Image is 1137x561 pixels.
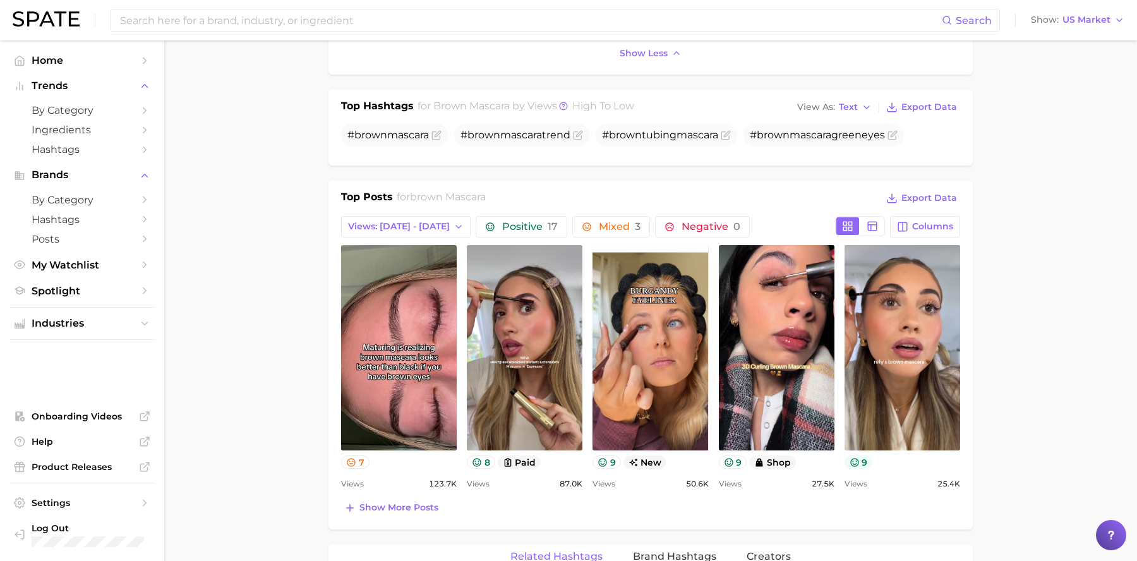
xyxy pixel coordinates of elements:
button: Flag as miscategorized or irrelevant [573,130,583,140]
button: paid [498,455,541,469]
span: by Category [32,104,133,116]
button: 7 [341,455,370,469]
button: Show less [617,45,685,62]
span: 3 [635,220,641,232]
span: Views: [DATE] - [DATE] [348,221,450,232]
a: Product Releases [10,457,154,476]
span: 25.4k [937,476,960,492]
button: shop [749,455,796,469]
span: brown [354,129,387,141]
span: Show less [620,48,668,59]
span: Ingredients [32,124,133,136]
span: Trends [32,80,133,92]
span: Spotlight [32,285,133,297]
span: US Market [1062,16,1110,23]
a: Help [10,432,154,451]
span: mascara [500,129,542,141]
button: Export Data [883,190,960,207]
button: 8 [467,455,495,469]
a: Ingredients [10,120,154,140]
button: ShowUS Market [1028,12,1128,28]
span: Negative [682,222,740,232]
span: Search [956,15,992,27]
span: Hashtags [32,214,133,226]
span: My Watchlist [32,259,133,271]
a: by Category [10,190,154,210]
span: mascara [677,129,718,141]
span: # greeneyes [750,129,885,141]
span: high to low [572,100,634,112]
span: # [347,129,429,141]
a: Onboarding Videos [10,407,154,426]
span: 17 [548,220,558,232]
a: Posts [10,229,154,249]
span: Show [1031,16,1059,23]
span: Mixed [599,222,641,232]
a: Spotlight [10,281,154,301]
button: Export Data [883,99,960,116]
span: 27.5k [812,476,834,492]
span: # trend [460,129,570,141]
a: Hashtags [10,210,154,229]
span: brown mascara [410,191,486,203]
span: Show more posts [359,502,438,513]
span: Views [341,476,364,492]
img: SPATE [13,11,80,27]
button: Show more posts [341,499,442,517]
span: Posts [32,233,133,245]
h1: Top Posts [341,190,393,208]
button: Views: [DATE] - [DATE] [341,216,471,238]
a: Hashtags [10,140,154,159]
span: Views [719,476,742,492]
a: My Watchlist [10,255,154,275]
span: Text [839,104,858,111]
span: by Category [32,194,133,206]
button: Industries [10,314,154,333]
span: brown [757,129,790,141]
span: Hashtags [32,143,133,155]
span: Views [845,476,867,492]
a: Log out. Currently logged in with e-mail danielle@spate.nyc. [10,519,154,552]
button: Flag as miscategorized or irrelevant [887,130,898,140]
button: Flag as miscategorized or irrelevant [431,130,442,140]
input: Search here for a brand, industry, or ingredient [119,9,942,31]
span: Industries [32,318,133,329]
span: brown [609,129,642,141]
span: Positive [502,222,558,232]
a: Settings [10,493,154,512]
span: new [623,455,667,469]
span: Views [467,476,490,492]
span: Brands [32,169,133,181]
span: 0 [733,220,740,232]
a: by Category [10,100,154,120]
h1: Top Hashtags [341,99,414,116]
button: View AsText [794,99,875,116]
span: # tubing [602,129,718,141]
button: 9 [593,455,621,469]
button: Trends [10,76,154,95]
span: Columns [912,221,953,232]
span: Log Out [32,522,144,534]
span: Product Releases [32,461,133,473]
h2: for by Views [418,99,634,116]
span: Settings [32,497,133,509]
button: 9 [719,455,747,469]
span: 50.6k [686,476,709,492]
span: brown mascara [433,100,510,112]
button: 9 [845,455,873,469]
span: Home [32,54,133,66]
button: Flag as miscategorized or irrelevant [721,130,731,140]
a: Home [10,51,154,70]
span: brown [467,129,500,141]
span: Views [593,476,615,492]
span: Help [32,436,133,447]
span: 87.0k [560,476,582,492]
span: mascara [387,129,429,141]
span: Onboarding Videos [32,411,133,422]
span: View As [797,104,835,111]
span: Export Data [901,193,957,203]
span: 123.7k [429,476,457,492]
button: Brands [10,166,154,184]
span: Export Data [901,102,957,112]
span: mascara [790,129,831,141]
